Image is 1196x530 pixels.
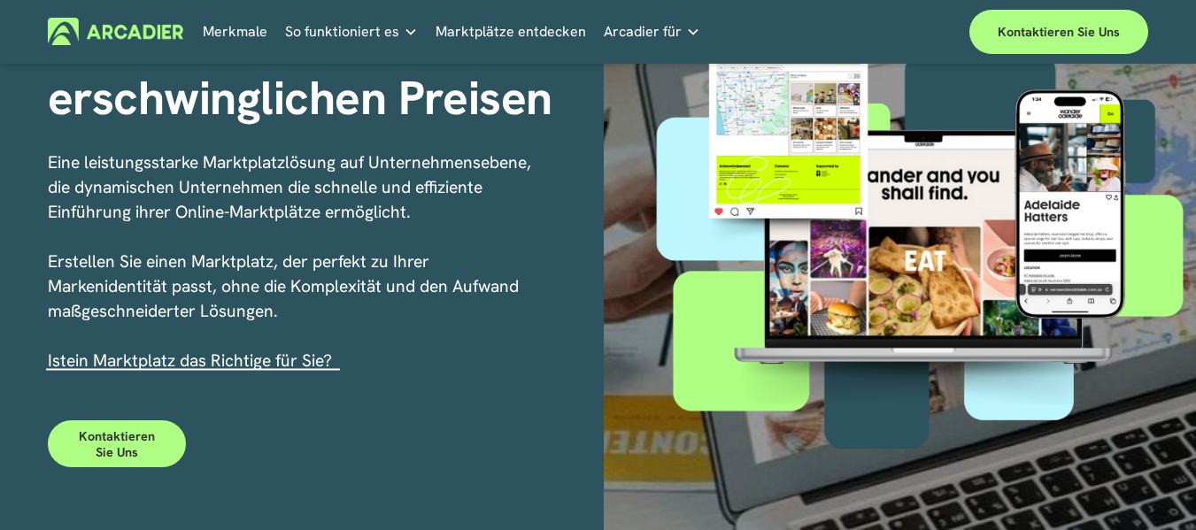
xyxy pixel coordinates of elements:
[48,420,186,467] a: Kontaktieren Sie uns
[48,18,183,45] img: Arcadier
[436,18,586,45] a: Marktplätze entdecken
[604,18,700,45] a: Ordner-Dropdown
[436,22,586,41] font: Marktplätze entdecken
[48,250,523,322] font: Erstellen Sie einen Marktplatz, der perfekt zu Ihrer Markenidentität passt, ohne die Komplexität ...
[203,18,267,45] a: Merkmale
[604,22,682,41] font: Arcadier für
[66,349,332,372] a: ein Marktplatz das Richtige für Sie?
[998,24,1120,40] font: Kontaktieren Sie uns
[1107,445,1196,530] iframe: Chat-Widget
[969,10,1148,54] a: Kontaktieren Sie uns
[48,12,552,128] font: zu erschwinglichen Preisen
[48,151,536,223] font: Eine leistungsstarke Marktplatzlösung auf Unternehmensebene, die dynamischen Unternehmen die schn...
[285,22,399,41] font: So funktioniert es
[79,428,155,460] font: Kontaktieren Sie uns
[285,18,418,45] a: Ordner-Dropdown
[48,349,66,372] font: Ist
[203,22,267,41] font: Merkmale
